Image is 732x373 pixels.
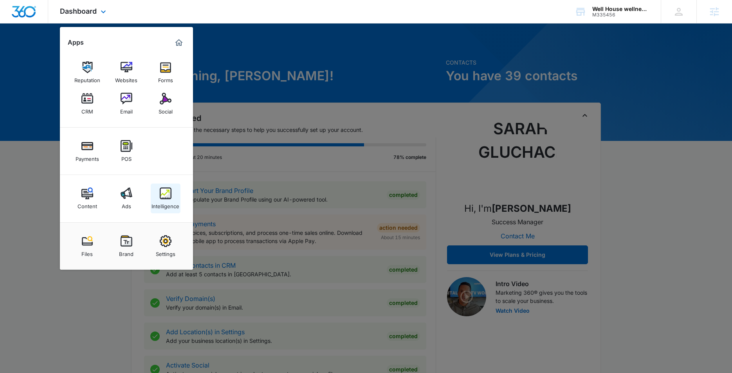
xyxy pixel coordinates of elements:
[173,36,185,49] a: Marketing 360® Dashboard
[120,105,133,115] div: Email
[151,231,180,261] a: Settings
[112,58,141,87] a: Websites
[72,184,102,213] a: Content
[76,152,99,162] div: Payments
[119,247,133,257] div: Brand
[151,199,179,209] div: Intelligence
[151,58,180,87] a: Forms
[72,89,102,119] a: CRM
[72,58,102,87] a: Reputation
[72,231,102,261] a: Files
[592,6,649,12] div: account name
[121,152,132,162] div: POS
[81,247,93,257] div: Files
[81,105,93,115] div: CRM
[112,184,141,213] a: Ads
[156,247,175,257] div: Settings
[151,184,180,213] a: Intelligence
[68,39,84,46] h2: Apps
[115,73,137,83] div: Websites
[158,73,173,83] div: Forms
[72,136,102,166] a: Payments
[592,12,649,18] div: account id
[122,199,131,209] div: Ads
[159,105,173,115] div: Social
[74,73,100,83] div: Reputation
[78,199,97,209] div: Content
[112,136,141,166] a: POS
[112,231,141,261] a: Brand
[60,7,97,15] span: Dashboard
[151,89,180,119] a: Social
[112,89,141,119] a: Email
